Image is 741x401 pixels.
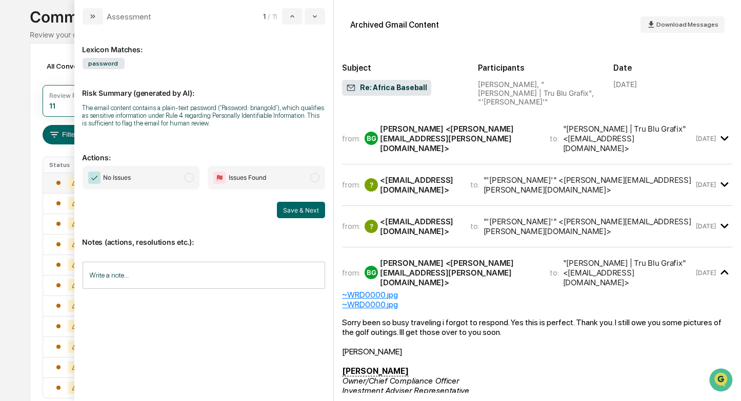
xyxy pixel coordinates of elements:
[696,181,716,188] time: Thursday, September 4, 2025 at 3:33:31 PM
[49,101,55,110] div: 11
[380,258,537,287] div: [PERSON_NAME] <[PERSON_NAME][EMAIL_ADDRESS][PERSON_NAME][DOMAIN_NAME]>
[550,134,559,143] span: to:
[74,130,83,138] div: 🗄️
[478,63,597,73] h2: Participants
[43,125,87,144] button: Filters
[342,366,409,376] u: [PERSON_NAME]
[229,173,266,183] span: Issues Found
[640,16,725,33] button: Download Messages
[107,12,152,22] div: Assessment
[35,88,130,96] div: We're available if you need us!
[43,157,95,173] th: Status
[342,376,459,386] i: Owner/Chief Compliance Officer
[656,21,718,28] span: Download Messages
[83,225,326,246] p: Notes (actions, resolutions etc.):
[43,58,120,74] div: All Conversations
[550,268,559,278] span: to:
[6,144,69,162] a: 🔎Data Lookup
[213,172,226,184] img: Flag
[83,104,326,127] div: The email content contains a plain-text password ('Password: briangold'), which qualifies as sens...
[365,220,378,233] div: ?
[696,222,716,230] time: Friday, September 12, 2025 at 12:28:16 PM
[365,266,378,279] div: BG
[342,134,361,143] span: from:
[342,290,733,300] div: ~WRD0000.jpg
[70,124,131,143] a: 🗄️Attestations
[342,180,361,189] span: from:
[342,386,469,395] i: Investment Adviser Representative
[478,80,597,106] div: [PERSON_NAME], "[PERSON_NAME] | Tru Blu Grafix", "'[PERSON_NAME]'"
[342,318,733,337] div: Sorry been so busy traveling i forgot to respond. Yes this is perfect. Thank you. I still owe you...
[365,132,378,145] div: BG
[21,129,66,139] span: Preclearance
[6,124,70,143] a: 🖐️Preclearance
[268,12,280,20] span: / 11
[563,124,694,153] div: "[PERSON_NAME] | Tru Blu Grafix" <[EMAIL_ADDRESS][DOMAIN_NAME]>
[83,76,326,97] p: Risk Summary (generated by AI):
[613,80,637,89] div: [DATE]
[484,175,694,195] div: "'[PERSON_NAME]'" <[PERSON_NAME][EMAIL_ADDRESS][PERSON_NAME][DOMAIN_NAME]>
[696,269,716,277] time: Friday, September 12, 2025 at 4:34:13 PM
[342,347,733,356] div: [PERSON_NAME]
[104,173,131,183] span: No Issues
[83,58,125,69] span: password
[380,175,458,195] div: <[EMAIL_ADDRESS][DOMAIN_NAME]>
[342,300,733,309] div: ~WRD0000.jpg
[342,268,361,278] span: from:
[10,21,187,37] p: How can we help?
[350,20,439,30] div: Archived Gmail Content
[380,217,458,236] div: <[EMAIL_ADDRESS][DOMAIN_NAME]>
[10,78,29,96] img: 1746055101610-c473b297-6a78-478c-a979-82029cc54cd1
[365,178,378,192] div: ?
[83,33,326,54] div: Lexicon Matches:
[72,173,124,181] a: Powered byPylon
[35,78,168,88] div: Start new chat
[102,173,124,181] span: Pylon
[563,258,694,287] div: "[PERSON_NAME] | Tru Blu Grafix" <[EMAIL_ADDRESS][DOMAIN_NAME]>
[484,217,694,236] div: "'[PERSON_NAME]'" <[PERSON_NAME][EMAIL_ADDRESS][PERSON_NAME][DOMAIN_NAME]>
[264,12,266,20] span: 1
[10,130,18,138] div: 🖐️
[10,149,18,157] div: 🔎
[342,63,462,73] h2: Subject
[346,83,427,93] span: Re: Africa Baseball
[85,129,127,139] span: Attestations
[174,81,187,93] button: Start new chat
[88,172,101,184] img: Checkmark
[277,202,325,218] button: Save & Next
[49,92,98,99] div: Review Required
[342,221,361,231] span: from:
[380,124,537,153] div: [PERSON_NAME] <[PERSON_NAME][EMAIL_ADDRESS][PERSON_NAME][DOMAIN_NAME]>
[696,135,716,142] time: Wednesday, August 27, 2025 at 10:24:25 AM
[21,148,65,158] span: Data Lookup
[708,367,736,395] iframe: Open customer support
[470,180,479,189] span: to:
[613,63,733,73] h2: Date
[470,221,479,231] span: to:
[83,141,326,162] p: Actions:
[30,30,711,39] div: Review your communication records across channels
